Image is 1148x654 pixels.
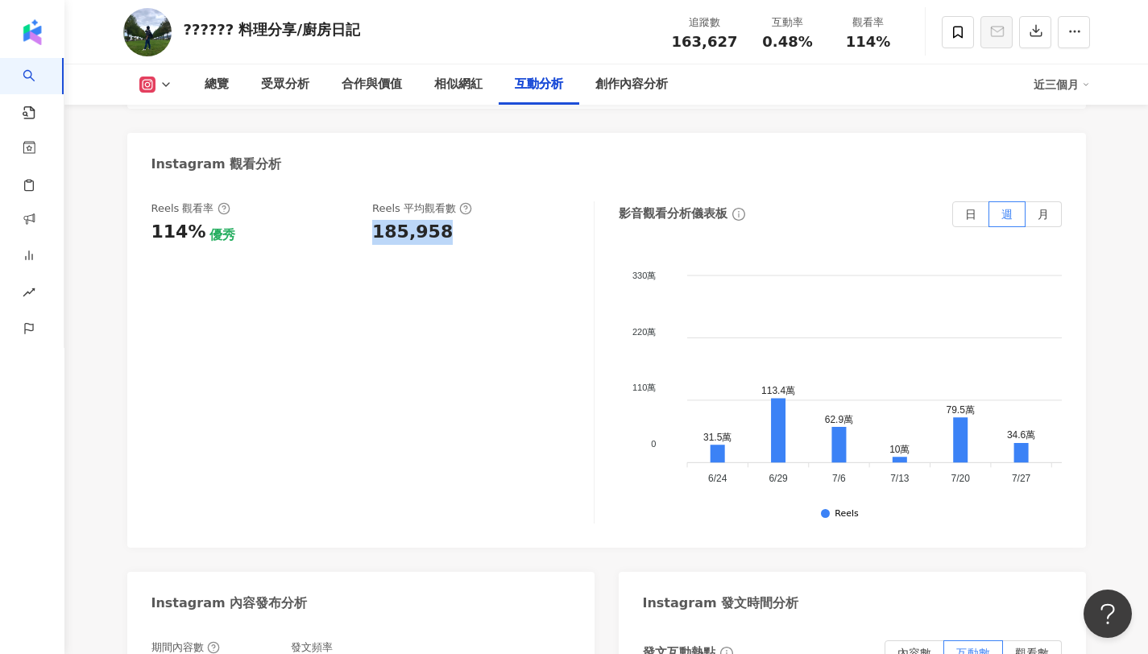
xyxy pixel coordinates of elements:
[595,75,668,94] div: 創作內容分析
[19,19,45,45] img: logo icon
[23,58,55,121] a: search
[151,220,206,245] div: 114%
[1038,208,1049,221] span: 月
[651,439,656,449] tspan: 0
[762,34,812,50] span: 0.48%
[261,75,309,94] div: 受眾分析
[730,205,748,223] span: info-circle
[757,14,819,31] div: 互動率
[672,14,738,31] div: 追蹤數
[151,201,230,216] div: Reels 觀看率
[890,473,910,484] tspan: 7/13
[342,75,402,94] div: 合作與價值
[632,270,656,279] tspan: 330萬
[434,75,483,94] div: 相似網紅
[184,19,361,39] div: ?????? 料理分享/廚房日記
[951,473,971,484] tspan: 7/20
[769,473,789,484] tspan: 6/29
[1084,590,1132,638] iframe: Help Scout Beacon - Open
[835,509,858,519] div: Reels
[846,34,891,50] span: 114%
[1012,473,1031,484] tspan: 7/27
[838,14,899,31] div: 觀看率
[643,594,799,612] div: Instagram 發文時間分析
[515,75,563,94] div: 互動分析
[1034,72,1090,97] div: 近三個月
[123,8,172,56] img: KOL Avatar
[372,201,472,216] div: Reels 平均觀看數
[632,383,656,392] tspan: 110萬
[672,33,738,50] span: 163,627
[632,326,656,336] tspan: 220萬
[965,208,976,221] span: 日
[1001,208,1013,221] span: 週
[151,155,282,173] div: Instagram 觀看分析
[708,473,727,484] tspan: 6/24
[372,220,453,245] div: 185,958
[832,473,846,484] tspan: 7/6
[619,205,727,222] div: 影音觀看分析儀表板
[23,276,35,313] span: rise
[151,594,308,612] div: Instagram 內容發布分析
[209,226,235,244] div: 優秀
[205,75,229,94] div: 總覽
